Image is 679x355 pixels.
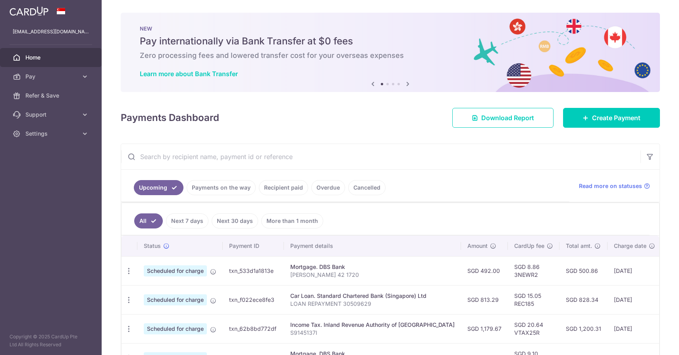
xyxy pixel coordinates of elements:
span: Create Payment [592,113,640,123]
td: SGD 1,179.67 [461,314,508,343]
a: Overdue [311,180,345,195]
td: SGD 20.64 VTAX25R [508,314,559,343]
th: Payment ID [223,236,284,256]
a: Upcoming [134,180,183,195]
span: Total amt. [566,242,592,250]
div: Car Loan. Standard Chartered Bank (Singapore) Ltd [290,292,455,300]
a: Create Payment [563,108,660,128]
div: Income Tax. Inland Revenue Authority of [GEOGRAPHIC_DATA] [290,321,455,329]
p: NEW [140,25,641,32]
div: Mortgage. DBS Bank [290,263,455,271]
p: [PERSON_NAME] 42 1720 [290,271,455,279]
span: Amount [467,242,488,250]
span: Scheduled for charge [144,265,207,276]
img: CardUp [10,6,48,16]
span: Charge date [614,242,646,250]
td: SGD 8.86 3NEWR2 [508,256,559,285]
th: Payment details [284,236,461,256]
a: Read more on statuses [579,182,650,190]
span: Pay [25,73,78,81]
td: SGD 828.34 [559,285,608,314]
td: [DATE] [608,314,662,343]
p: S9145137I [290,329,455,337]
a: Learn more about Bank Transfer [140,70,238,78]
h4: Payments Dashboard [121,111,219,125]
td: SGD 1,200.31 [559,314,608,343]
span: Refer & Save [25,92,78,100]
span: Scheduled for charge [144,323,207,334]
a: Payments on the way [187,180,256,195]
span: Read more on statuses [579,182,642,190]
span: Scheduled for charge [144,294,207,305]
img: Bank transfer banner [121,13,660,92]
td: SGD 500.86 [559,256,608,285]
span: Download Report [481,113,534,123]
span: CardUp fee [514,242,544,250]
p: LOAN REPAYMENT 30509629 [290,300,455,308]
td: SGD 492.00 [461,256,508,285]
td: [DATE] [608,256,662,285]
h6: Zero processing fees and lowered transfer cost for your overseas expenses [140,51,641,60]
td: SGD 813.29 [461,285,508,314]
td: SGD 15.05 REC185 [508,285,559,314]
p: [EMAIL_ADDRESS][DOMAIN_NAME] [13,28,89,36]
a: All [134,213,163,228]
span: Settings [25,130,78,138]
span: Status [144,242,161,250]
h5: Pay internationally via Bank Transfer at $0 fees [140,35,641,48]
td: txn_533d1a1813e [223,256,284,285]
span: Support [25,111,78,119]
a: More than 1 month [261,213,323,228]
td: txn_f022ece8fe3 [223,285,284,314]
a: Recipient paid [259,180,308,195]
span: Home [25,54,78,61]
td: txn_62b8bd772df [223,314,284,343]
a: Next 7 days [166,213,208,228]
a: Next 30 days [212,213,258,228]
td: [DATE] [608,285,662,314]
input: Search by recipient name, payment id or reference [121,144,640,169]
a: Cancelled [348,180,386,195]
a: Download Report [452,108,554,128]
